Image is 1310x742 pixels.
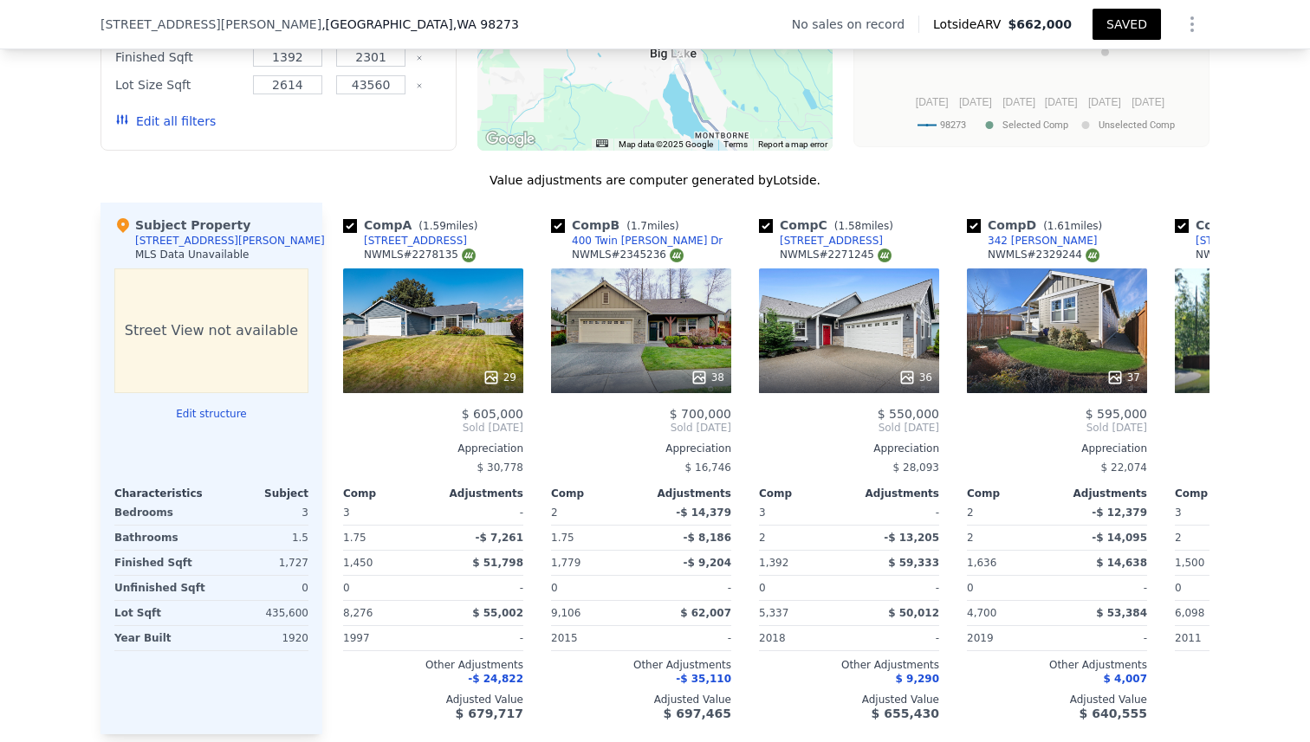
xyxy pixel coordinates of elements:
[641,487,731,500] div: Adjustments
[114,407,308,421] button: Edit structure
[645,626,731,650] div: -
[456,707,523,720] span: $ 679,717
[967,487,1057,500] div: Comp
[898,369,932,386] div: 36
[671,45,691,74] div: 17119 Zoya Dr
[215,526,308,550] div: 1.5
[967,658,1147,672] div: Other Adjustments
[211,487,308,500] div: Subject
[215,576,308,600] div: 0
[343,526,430,550] div: 1.75
[433,487,523,500] div: Adjustments
[916,96,949,108] text: [DATE]
[476,532,523,544] span: -$ 7,261
[1047,220,1071,232] span: 1.61
[551,442,731,455] div: Appreciation
[551,421,731,435] span: Sold [DATE]
[967,506,974,519] span: 2
[343,693,523,707] div: Adjusted Value
[551,216,686,234] div: Comp B
[759,216,900,234] div: Comp C
[1099,119,1175,131] text: Unselected Comp
[482,128,539,151] img: Google
[596,139,608,147] button: Keyboard shortcuts
[1096,607,1147,619] span: $ 53,384
[893,461,939,474] span: $ 28,093
[676,506,731,519] span: -$ 14,379
[115,45,243,69] div: Finished Sqft
[343,607,373,619] span: 8,276
[853,576,939,600] div: -
[691,369,724,386] div: 38
[437,626,523,650] div: -
[477,461,523,474] span: $ 30,778
[343,487,433,500] div: Comp
[101,16,321,33] span: [STREET_ADDRESS][PERSON_NAME]
[551,234,723,248] a: 400 Twin [PERSON_NAME] Dr
[723,139,748,149] a: Terms
[321,16,519,33] span: , [GEOGRAPHIC_DATA]
[1175,506,1182,519] span: 3
[114,626,208,650] div: Year Built
[759,582,766,594] span: 0
[888,557,939,569] span: $ 59,333
[933,16,1008,33] span: Lotside ARV
[482,128,539,151] a: Open this area in Google Maps (opens a new window)
[416,82,423,89] button: Clear
[1002,96,1035,108] text: [DATE]
[437,576,523,600] div: -
[1175,7,1209,42] button: Show Options
[472,607,523,619] span: $ 55,002
[462,407,523,421] span: $ 605,000
[1175,557,1204,569] span: 1,500
[1096,557,1147,569] span: $ 14,638
[551,607,580,619] span: 9,106
[988,248,1099,262] div: NWMLS # 2329244
[676,673,731,685] span: -$ 35,110
[572,234,723,248] div: 400 Twin [PERSON_NAME] Dr
[759,526,846,550] div: 2
[759,658,939,672] div: Other Adjustments
[1175,607,1204,619] span: 6,098
[468,673,523,685] span: -$ 24,822
[1036,220,1109,232] span: ( miles)
[619,139,713,149] span: Map data ©2025 Google
[759,506,766,519] span: 3
[114,601,208,625] div: Lot Sqft
[1080,707,1147,720] span: $ 640,555
[1092,506,1147,519] span: -$ 12,379
[838,220,861,232] span: 1.58
[215,626,308,650] div: 1920
[1057,487,1147,500] div: Adjustments
[759,421,939,435] span: Sold [DATE]
[343,421,523,435] span: Sold [DATE]
[1175,626,1261,650] div: 2011
[853,626,939,650] div: -
[967,526,1054,550] div: 2
[758,139,827,149] a: Report a map error
[551,526,638,550] div: 1.75
[135,248,250,261] div: MLS Data Unavailable
[967,582,974,594] span: 0
[437,500,523,525] div: -
[619,220,685,232] span: ( miles)
[551,487,641,500] div: Comp
[551,506,558,519] span: 2
[759,607,788,619] span: 5,337
[115,113,216,130] button: Edit all filters
[967,234,1097,248] a: 342 [PERSON_NAME]
[483,369,516,386] div: 29
[684,532,731,544] span: -$ 8,186
[849,487,939,500] div: Adjustments
[959,96,992,108] text: [DATE]
[878,407,939,421] span: $ 550,000
[1086,248,1099,262] img: NWMLS Logo
[967,216,1109,234] div: Comp D
[940,119,966,131] text: 98273
[462,248,476,262] img: NWMLS Logo
[114,576,208,600] div: Unfinished Sqft
[343,234,467,248] a: [STREET_ADDRESS]
[759,442,939,455] div: Appreciation
[215,551,308,575] div: 1,727
[343,506,350,519] span: 3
